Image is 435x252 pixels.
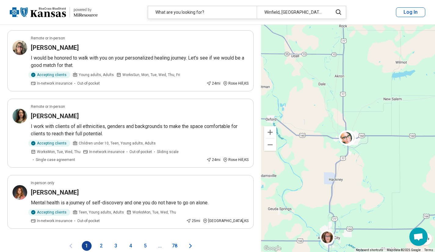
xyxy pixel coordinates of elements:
div: powered by [74,7,98,13]
span: Works Mon, Tue, Wed, Thu [37,149,81,155]
div: [GEOGRAPHIC_DATA] , KS [203,218,248,224]
span: In-network insurance [37,218,72,224]
button: 5 [140,241,150,251]
p: Mental health is a journey of self-discovery and one you do not have to go on alone. [31,199,248,206]
p: I work with clients of all ethnicities, genders and backgrounds to make the space comfortable for... [31,123,248,137]
button: 3 [111,241,121,251]
span: In-network insurance [89,149,125,155]
a: Blue Cross Blue Shield Kansaspowered by [10,5,98,20]
span: Young adults, Adults [79,72,114,78]
button: Previous page [67,241,74,251]
div: Rose Hill , KS [223,81,248,86]
span: Children under 10, Teen, Young adults, Adults [79,141,156,146]
p: In-person only [31,180,54,186]
button: Zoom out [264,139,276,151]
div: Accepting clients [28,140,70,147]
span: Out-of-pocket [129,149,152,155]
span: Out-of-pocket [77,218,100,224]
span: Single case agreement [36,157,75,163]
span: Teen, Young adults, Adults [79,210,124,215]
img: Blue Cross Blue Shield Kansas [10,5,66,20]
div: 24 mi [206,81,220,86]
div: 25 mi [186,218,200,224]
button: 78 [170,241,179,251]
span: Out-of-pocket [77,81,100,86]
p: Remote or In-person [31,104,65,109]
h3: [PERSON_NAME] [31,43,79,52]
div: Accepting clients [28,71,70,78]
div: Open chat [409,228,428,246]
span: Works Sun, Mon, Tue, Wed, Thu, Fri [122,72,180,78]
span: Works Mon, Tue, Wed, Thu [132,210,176,215]
div: What are you looking for? [148,6,257,19]
button: Log In [396,7,425,17]
h3: [PERSON_NAME] [31,112,79,120]
button: 2 [96,241,106,251]
div: Winfield, [GEOGRAPHIC_DATA] [257,6,329,19]
div: 24 mi [206,157,220,163]
h3: [PERSON_NAME] [31,188,79,197]
p: I would be honored to walk with you on your personalized healing journey. Let's see if we would b... [31,54,248,69]
button: Zoom in [264,126,276,138]
button: Next page [187,241,194,251]
div: Accepting clients [28,209,70,216]
div: Rose Hill , KS [223,157,248,163]
span: Map data ©2025 Google [387,248,421,252]
button: 1 [82,241,92,251]
span: Sliding scale [157,149,179,155]
a: Terms (opens in new tab) [424,248,433,252]
p: Remote or In-person [31,35,65,41]
span: ... [155,241,165,251]
span: In-network insurance [37,81,72,86]
button: 4 [126,241,136,251]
